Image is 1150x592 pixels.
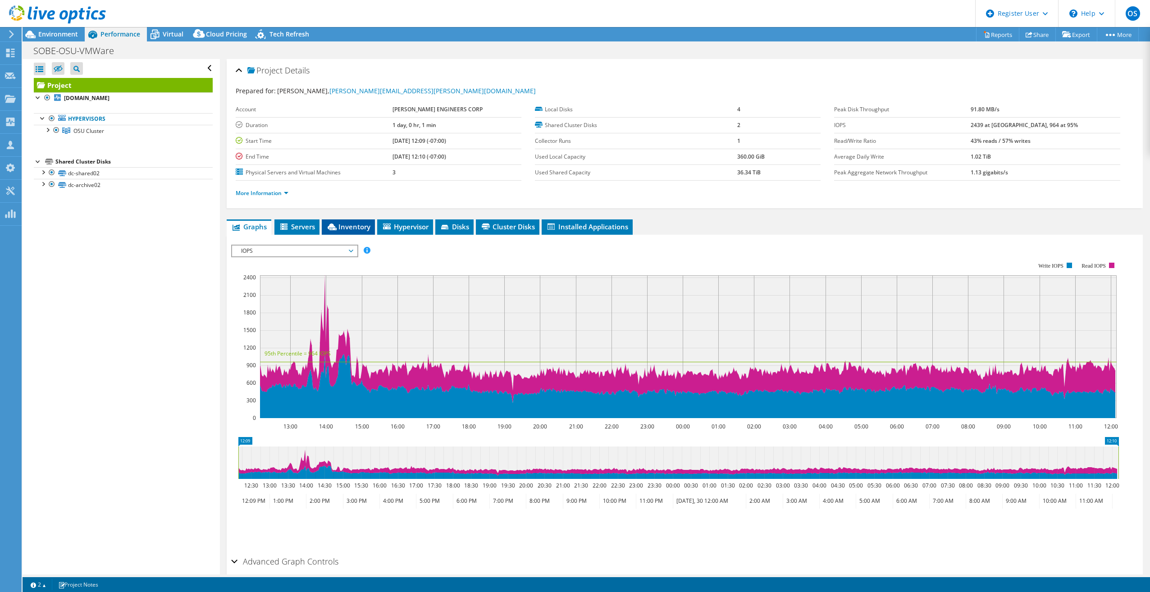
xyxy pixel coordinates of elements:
span: Cluster Disks [480,222,535,231]
text: 12:30 [244,482,258,489]
text: 12:00 [1104,423,1118,430]
text: 20:00 [519,482,533,489]
text: 0 [253,414,256,422]
text: 17:00 [426,423,440,430]
text: 23:30 [647,482,661,489]
a: Project Notes [52,579,105,590]
text: 08:30 [977,482,991,489]
a: dc-shared02 [34,167,213,179]
a: More Information [236,189,288,197]
b: 1.13 gigabits/s [971,168,1008,176]
text: 14:00 [319,423,333,430]
text: 06:00 [890,423,904,430]
span: Cloud Pricing [206,30,247,38]
text: 13:00 [262,482,276,489]
text: 16:00 [372,482,386,489]
b: 1 day, 0 hr, 1 min [392,121,436,129]
text: 2100 [243,291,256,299]
text: 600 [246,379,256,387]
text: 03:00 [782,423,796,430]
label: Used Local Capacity [535,152,737,161]
text: 15:00 [355,423,369,430]
text: 19:00 [482,482,496,489]
text: 05:00 [849,482,862,489]
label: Physical Servers and Virtual Machines [236,168,392,177]
text: 21:30 [574,482,588,489]
text: 00:00 [675,423,689,430]
text: 1800 [243,309,256,316]
b: 1.02 TiB [971,153,991,160]
a: More [1097,27,1139,41]
text: 09:00 [996,423,1010,430]
span: Hypervisor [382,222,429,231]
text: 20:00 [533,423,547,430]
text: 1500 [243,326,256,334]
b: 2439 at [GEOGRAPHIC_DATA], 964 at 95% [971,121,1078,129]
span: IOPS [237,246,352,256]
text: 15:30 [354,482,368,489]
text: 300 [246,396,256,404]
text: 02:30 [757,482,771,489]
a: Share [1019,27,1056,41]
text: 22:30 [611,482,625,489]
a: dc-archive02 [34,179,213,191]
a: Reports [976,27,1019,41]
b: 360.00 GiB [737,153,765,160]
text: 00:00 [666,482,680,489]
span: Disks [440,222,469,231]
h1: SOBE-OSU-VMWare [29,46,128,56]
text: 01:00 [711,423,725,430]
text: 14:00 [299,482,313,489]
text: 02:00 [739,482,753,489]
text: 05:30 [867,482,881,489]
a: Project [34,78,213,92]
b: 3 [392,168,396,176]
text: 18:00 [461,423,475,430]
span: Performance [100,30,140,38]
text: 08:00 [961,423,975,430]
text: 23:00 [640,423,654,430]
b: 4 [737,105,740,113]
text: 10:30 [1050,482,1064,489]
label: Average Daily Write [834,152,971,161]
label: Shared Cluster Disks [535,121,737,130]
span: [PERSON_NAME], [277,87,536,95]
text: 13:00 [283,423,297,430]
a: 2 [24,579,52,590]
b: 91.80 MB/s [971,105,999,113]
text: Read IOPS [1082,263,1106,269]
a: [DOMAIN_NAME] [34,92,213,104]
text: 06:30 [904,482,917,489]
label: End Time [236,152,392,161]
span: Environment [38,30,78,38]
span: Graphs [231,222,267,231]
text: 95th Percentile = 964 IOPS [265,350,331,357]
text: 19:30 [501,482,515,489]
text: 11:00 [1068,482,1082,489]
text: 06:00 [885,482,899,489]
text: 15:00 [336,482,350,489]
text: 03:00 [776,482,789,489]
text: 10:00 [1032,423,1046,430]
div: Shared Cluster Disks [55,156,213,167]
text: 16:30 [391,482,405,489]
span: Servers [279,222,315,231]
text: 00:30 [684,482,698,489]
text: 04:00 [818,423,832,430]
text: 16:00 [390,423,404,430]
text: 17:00 [409,482,423,489]
label: Local Disks [535,105,737,114]
text: 09:30 [1013,482,1027,489]
text: 21:00 [556,482,570,489]
text: 04:30 [831,482,844,489]
span: Details [285,65,310,76]
span: Virtual [163,30,183,38]
text: 23:00 [629,482,643,489]
span: Installed Applications [546,222,628,231]
text: 2400 [243,273,256,281]
label: Peak Disk Throughput [834,105,971,114]
b: [DOMAIN_NAME] [64,94,110,102]
text: 01:00 [702,482,716,489]
text: 01:30 [721,482,735,489]
text: 14:30 [317,482,331,489]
